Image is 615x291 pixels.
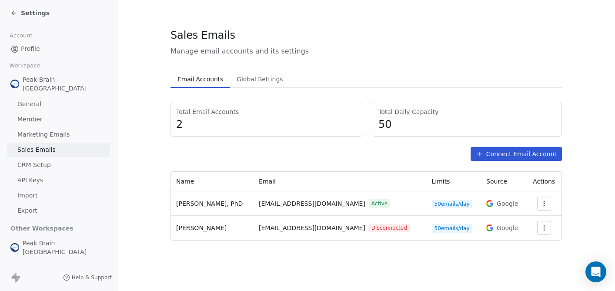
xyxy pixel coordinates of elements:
span: Source [486,178,507,185]
span: 50 emails/day [432,224,472,233]
span: Total Daily Capacity [378,107,556,116]
a: Import [7,188,110,203]
span: [EMAIL_ADDRESS][DOMAIN_NAME] [259,199,365,208]
a: Member [7,112,110,127]
span: Global Settings [233,73,287,85]
div: Open Intercom Messenger [585,261,606,282]
span: Disconnected [369,224,410,232]
span: Google [497,224,518,232]
span: Marketing Emails [17,130,70,139]
a: Help & Support [63,274,112,281]
span: Workspace [6,59,44,72]
span: Export [17,206,37,215]
a: API Keys [7,173,110,187]
button: Connect Email Account [471,147,562,161]
span: API Keys [17,176,43,185]
span: Limits [432,178,450,185]
span: Other Workspaces [7,221,77,235]
span: Name [176,178,194,185]
span: CRM Setup [17,161,51,170]
a: CRM Setup [7,158,110,172]
span: Active [369,199,390,208]
span: Account [6,29,36,42]
a: Sales Emails [7,143,110,157]
span: Peak Brain [GEOGRAPHIC_DATA] [23,75,107,93]
span: General [17,100,41,109]
a: General [7,97,110,111]
span: Email Accounts [174,73,227,85]
span: Profile [21,44,40,54]
span: Help & Support [72,274,112,281]
span: Import [17,191,37,200]
a: Marketing Emails [7,127,110,142]
a: Export [7,204,110,218]
a: Profile [7,42,110,56]
span: Google [497,199,518,208]
span: Settings [21,9,50,17]
span: [PERSON_NAME] [176,224,227,231]
span: Member [17,115,43,124]
span: [PERSON_NAME], PhD [176,200,243,207]
img: peakbrain_logo.jpg [10,243,19,252]
span: Actions [533,178,555,185]
span: Sales Emails [17,145,56,154]
span: Manage email accounts and its settings [170,46,562,57]
span: 50 emails/day [432,200,472,208]
span: 2 [176,118,357,131]
a: Settings [10,9,50,17]
span: 50 [378,118,556,131]
img: Peak%20Brain%20Logo.png [10,80,19,88]
span: Sales Emails [170,29,235,42]
span: Email [259,178,276,185]
span: Peak Brain [GEOGRAPHIC_DATA] [23,239,107,256]
span: Total Email Accounts [176,107,357,116]
span: [EMAIL_ADDRESS][DOMAIN_NAME] [259,224,365,233]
